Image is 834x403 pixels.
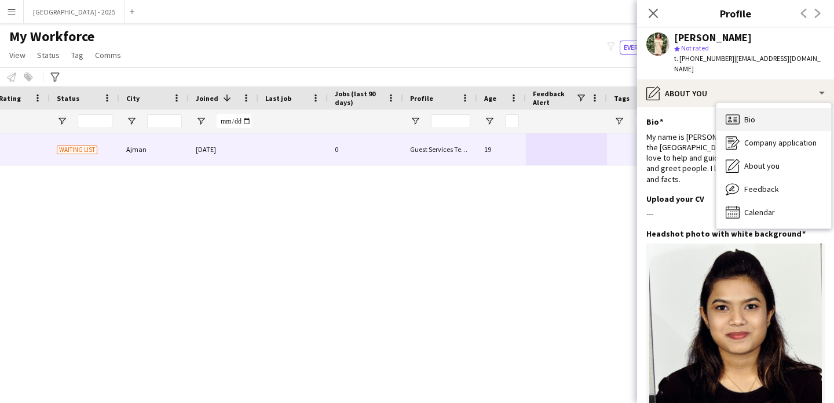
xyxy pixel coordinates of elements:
div: About you [716,154,831,177]
div: Company application [716,131,831,154]
span: Age [484,94,496,103]
div: Feedback [716,177,831,201]
div: --- [646,209,825,219]
h3: Headshot photo with white background [646,228,806,239]
span: Tags [614,94,630,103]
span: Waiting list [57,146,97,154]
div: Calendar [716,201,831,224]
input: City Filter Input [147,114,182,128]
span: Status [37,50,60,60]
span: Calendar [744,207,775,217]
span: Company application [744,137,817,148]
button: [GEOGRAPHIC_DATA] - 2025 [24,1,125,23]
span: Not rated [681,43,709,52]
span: Jobs (last 90 days) [335,89,382,107]
div: [PERSON_NAME] [674,32,752,43]
button: Open Filter Menu [57,116,67,126]
div: 19 [477,133,526,165]
button: Open Filter Menu [126,116,137,126]
span: My Workforce [9,28,94,45]
h3: Upload your CV [646,194,704,204]
button: Everyone12,957 [620,41,681,55]
button: Open Filter Menu [614,116,624,126]
span: t. [PHONE_NUMBER] [674,54,734,63]
div: Bio [716,108,831,131]
a: View [5,48,30,63]
span: | [EMAIL_ADDRESS][DOMAIN_NAME] [674,54,821,73]
app-action-btn: Advanced filters [48,70,62,84]
span: Bio [744,114,755,125]
a: Tag [67,48,88,63]
input: Profile Filter Input [431,114,470,128]
button: Open Filter Menu [410,116,420,126]
button: Open Filter Menu [196,116,206,126]
span: Joined [196,94,218,103]
input: Joined Filter Input [217,114,251,128]
div: Ajman [119,133,189,165]
span: Feedback [744,184,779,194]
h3: Bio [646,117,663,127]
button: Open Filter Menu [484,116,495,126]
div: About you [637,79,834,107]
span: Comms [95,50,121,60]
span: View [9,50,25,60]
h3: Profile [637,6,834,21]
div: Guest Services Team [403,133,477,165]
span: About you [744,161,780,171]
span: Tag [71,50,83,60]
span: Profile [410,94,433,103]
span: Feedback Alert [533,89,576,107]
input: Tags Filter Input [635,114,670,128]
div: [DATE] [189,133,258,165]
div: My name is [PERSON_NAME] and I am a student in the [GEOGRAPHIC_DATA] in [GEOGRAPHIC_DATA]. I love... [646,132,825,184]
span: Last job [265,94,291,103]
a: Comms [90,48,126,63]
div: 0 [328,133,403,165]
input: Status Filter Input [78,114,112,128]
a: Status [32,48,64,63]
span: Status [57,94,79,103]
span: City [126,94,140,103]
input: Age Filter Input [505,114,519,128]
